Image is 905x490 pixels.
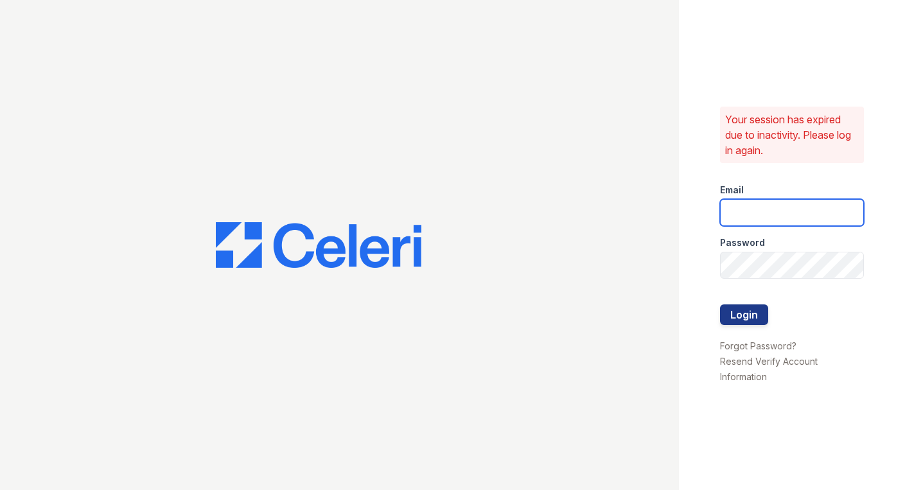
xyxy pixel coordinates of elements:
p: Your session has expired due to inactivity. Please log in again. [725,112,859,158]
a: Forgot Password? [720,340,796,351]
label: Email [720,184,744,197]
label: Password [720,236,765,249]
button: Login [720,304,768,325]
a: Resend Verify Account Information [720,356,818,382]
img: CE_Logo_Blue-a8612792a0a2168367f1c8372b55b34899dd931a85d93a1a3d3e32e68fde9ad4.png [216,222,421,268]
